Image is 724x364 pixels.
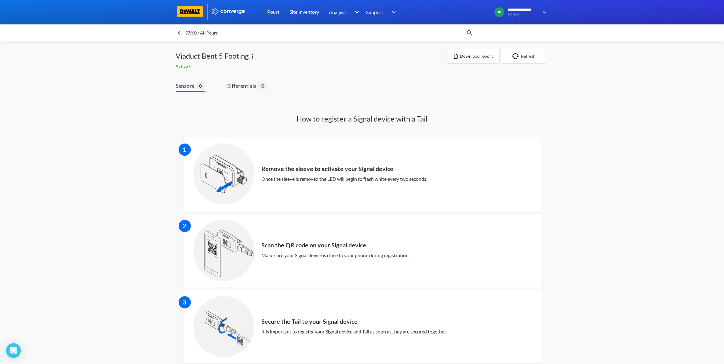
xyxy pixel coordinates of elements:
img: downArrow.svg [351,9,361,16]
div: Scan the QR code on your Signal device [262,242,410,249]
span: Support [366,8,384,16]
img: 1-signal-sleeve-removal-info@3x.png [193,144,254,205]
div: 3 [179,296,191,308]
img: logo-dewalt.svg [176,6,205,17]
div: Make sure your Signal device is close to your phone during registration. [262,251,410,259]
span: 0 [197,82,205,89]
img: backspace.svg [177,29,184,37]
span: 57/60 [508,13,538,17]
img: 3-signal-secure-tail@3x.png [193,296,254,357]
span: - [189,64,192,69]
img: downArrow.svg [539,9,548,16]
span: Viaduct Bent 5 Footing [176,50,249,62]
span: Differentials [227,82,259,90]
span: Analysis [329,8,347,16]
img: icon-search.svg [466,29,473,37]
div: Secure the Tail to your Signal device [262,318,447,325]
span: Active [176,64,189,69]
div: It is important to register your Signal device and Tail as soon as they are secured together. [262,328,447,335]
img: more.svg [249,53,256,60]
img: downArrow.svg [388,9,398,16]
div: 2 [179,220,191,232]
div: Once the sleeve is removed the LED will begin to flash white every two seconds. [262,175,427,183]
img: logo_ewhite.svg [210,7,246,15]
img: icon-refresh.svg [512,53,521,59]
button: Download report [448,49,500,64]
span: 0 [259,82,267,89]
span: Sensors [176,82,197,90]
h1: How to register a Signal device with a Tail [176,114,548,124]
span: 57/60 / All Pours [186,29,218,37]
div: 1 [179,144,191,156]
div: Open Intercom Messenger [6,343,21,358]
button: Refresh [502,49,546,64]
img: icon-file.svg [454,54,458,59]
div: Remove the sleeve to activate your Signal device [262,165,427,173]
img: 2-signal-qr-code-scan@3x.png [193,220,254,281]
